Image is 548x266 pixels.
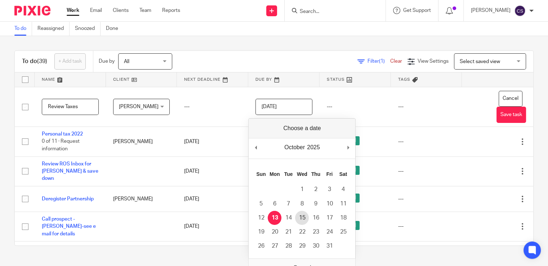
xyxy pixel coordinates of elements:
[106,127,177,156] td: [PERSON_NAME]
[177,87,248,127] td: ---
[322,225,336,239] button: 24
[403,8,431,13] span: Get Support
[42,139,80,152] span: 0 of 11 · Request information
[252,142,259,153] button: Previous Month
[268,239,281,253] button: 27
[283,142,306,153] div: October
[398,195,455,203] div: ---
[320,87,391,127] td: ---
[295,182,309,196] button: 1
[119,104,159,109] span: [PERSON_NAME]
[113,7,129,14] a: Clients
[322,182,336,196] button: 3
[177,212,248,241] td: [DATE]
[460,59,500,64] span: Select saved view
[391,87,462,127] td: ---
[162,7,180,14] a: Reports
[326,171,333,177] abbr: Friday
[295,225,309,239] button: 22
[75,22,101,36] a: Snoozed
[42,99,99,115] input: Task name
[514,5,526,17] img: svg%3E
[398,138,455,145] div: ---
[254,225,268,239] button: 19
[42,196,94,201] a: Deregister Partnership
[99,58,115,65] p: Due by
[281,225,295,239] button: 21
[322,239,336,253] button: 31
[496,107,526,123] button: Save task
[254,197,268,211] button: 5
[295,211,309,225] button: 15
[339,171,347,177] abbr: Saturday
[268,197,281,211] button: 6
[90,7,102,14] a: Email
[177,186,248,212] td: [DATE]
[254,239,268,253] button: 26
[309,225,322,239] button: 23
[306,142,321,153] div: 2025
[14,22,32,36] a: To do
[344,142,352,153] button: Next Month
[418,59,449,64] span: View Settings
[268,211,281,225] button: 13
[124,59,129,64] span: All
[398,223,455,230] div: ---
[54,53,86,70] a: + Add task
[14,6,50,15] img: Pixie
[471,7,511,14] p: [PERSON_NAME]
[255,99,312,115] input: Use the arrow keys to pick a date
[322,211,336,225] button: 17
[139,7,151,14] a: Team
[336,225,350,239] button: 25
[367,59,390,64] span: Filter
[256,171,266,177] abbr: Sunday
[42,217,96,236] a: Call prospect - [PERSON_NAME]-see e mail for details
[336,197,350,211] button: 11
[299,9,364,15] input: Search
[269,171,280,177] abbr: Monday
[336,211,350,225] button: 18
[379,59,385,64] span: (1)
[281,197,295,211] button: 7
[67,7,79,14] a: Work
[254,211,268,225] button: 12
[106,22,124,36] a: Done
[390,59,402,64] a: Clear
[37,22,70,36] a: Reassigned
[499,91,522,107] button: Cancel
[398,168,455,175] div: ---
[309,182,322,196] button: 2
[284,171,293,177] abbr: Tuesday
[398,77,410,81] span: Tags
[177,127,248,156] td: [DATE]
[336,182,350,196] button: 4
[311,171,320,177] abbr: Thursday
[42,161,98,181] a: Review ROS Inbox for [PERSON_NAME] & save down
[295,239,309,253] button: 29
[177,156,248,186] td: [DATE]
[295,197,309,211] button: 8
[268,225,281,239] button: 20
[322,197,336,211] button: 10
[309,211,322,225] button: 16
[22,58,47,65] h1: To do
[297,171,307,177] abbr: Wednesday
[37,58,47,64] span: (39)
[281,239,295,253] button: 28
[309,239,322,253] button: 30
[309,197,322,211] button: 9
[281,211,295,225] button: 14
[42,132,83,137] a: Personal tax 2022
[106,186,177,212] td: [PERSON_NAME]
